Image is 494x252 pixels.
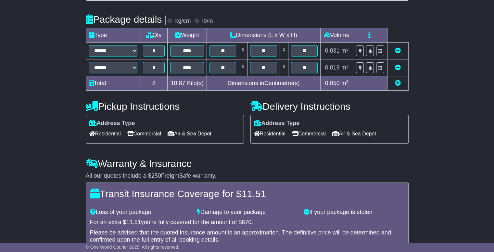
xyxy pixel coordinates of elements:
td: x [280,43,288,59]
span: 11.51 [242,188,266,199]
h4: Warranty & Insurance [86,158,409,169]
span: 0.031 [325,47,340,54]
td: Total [86,76,140,91]
span: Commercial [292,129,326,139]
span: Residential [89,129,121,139]
td: Qty [140,28,168,43]
label: Address Type [89,120,135,127]
td: x [239,43,247,59]
span: Residential [254,129,285,139]
span: 10.87 [171,80,185,86]
a: Remove this item [395,64,401,71]
span: © One World Courier 2025. All rights reserved. [86,245,180,250]
h4: Pickup Instructions [86,101,244,112]
td: x [280,59,288,76]
span: 250 [151,172,161,179]
div: For an extra $ you're fully covered for the amount of $ . [90,219,404,226]
span: Air & Sea Depot [168,129,211,139]
span: 0.050 [325,80,340,86]
h4: Transit Insurance Coverage for $ [90,188,404,199]
label: lb/in [202,18,213,25]
div: Damage to your package [194,209,300,216]
h4: Delivery Instructions [250,101,409,112]
span: m [341,80,349,86]
span: 0.019 [325,64,340,71]
a: Add new item [395,80,401,86]
sup: 3 [346,64,349,69]
h4: Package details | [86,14,167,25]
label: Address Type [254,120,300,127]
span: m [341,47,349,54]
span: 670 [242,219,251,225]
div: Loss of your package [87,209,194,216]
label: kg/cm [175,18,191,25]
td: 2 [140,76,168,91]
td: Weight [168,28,207,43]
div: Please be advised that the quoted insurance amount is an approximation. The definitive price will... [90,229,404,243]
div: If your package is stolen [300,209,407,216]
td: Volume [321,28,353,43]
td: Type [86,28,140,43]
span: 11.51 [126,219,141,225]
span: Commercial [127,129,161,139]
td: Dimensions in Centimetre(s) [207,76,321,91]
td: x [239,59,247,76]
span: Air & Sea Depot [332,129,376,139]
a: Remove this item [395,47,401,54]
sup: 3 [346,79,349,84]
td: Dimensions (L x W x H) [207,28,321,43]
td: Kilo(s) [168,76,207,91]
span: m [341,64,349,71]
sup: 3 [346,47,349,52]
div: All our quotes include a $ FreightSafe warranty. [86,172,409,180]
